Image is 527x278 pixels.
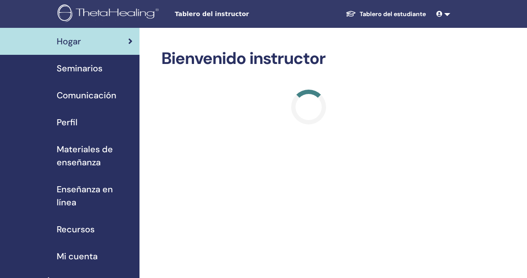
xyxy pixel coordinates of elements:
[346,10,356,17] img: graduation-cap-white.svg
[57,116,78,129] span: Perfil
[175,10,306,19] span: Tablero del instructor
[339,6,433,22] a: Tablero del estudiante
[57,250,98,263] span: Mi cuenta
[161,49,456,69] h2: Bienvenido instructor
[57,143,133,169] span: Materiales de enseñanza
[57,62,102,75] span: Seminarios
[58,4,162,24] img: logo.png
[57,35,81,48] span: Hogar
[57,183,133,209] span: Enseñanza en línea
[57,223,95,236] span: Recursos
[57,89,116,102] span: Comunicación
